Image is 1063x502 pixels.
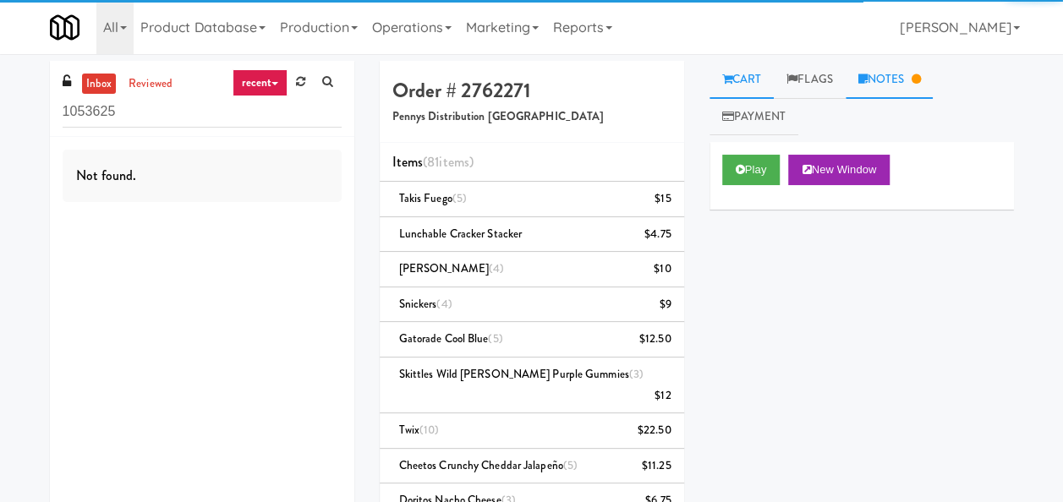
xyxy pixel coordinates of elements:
[82,74,117,95] a: inbox
[399,226,523,242] span: Lunchable Cracker Stacker
[654,259,671,280] div: $10
[629,366,644,382] span: (3)
[488,330,502,346] span: (5)
[399,190,467,206] span: Takis Fuego
[399,457,578,473] span: Cheetos Crunchy Cheddar Jalapeño
[439,152,469,172] ng-pluralize: items
[722,155,781,185] button: Play
[399,366,644,382] span: Skittles Wild [PERSON_NAME] Purple Gummies
[452,190,467,206] span: (5)
[392,79,671,101] h4: Order # 2762271
[436,296,452,312] span: (4)
[399,260,505,276] span: [PERSON_NAME]
[710,98,799,136] a: Payment
[399,296,452,312] span: Snickers
[639,329,671,350] div: $12.50
[50,13,79,42] img: Micromart
[76,166,137,185] span: Not found.
[392,152,474,172] span: Items
[124,74,177,95] a: reviewed
[655,188,671,210] div: $15
[489,260,504,276] span: (4)
[638,420,671,441] div: $22.50
[423,152,474,172] span: (81 )
[846,61,934,99] a: Notes
[788,155,890,185] button: New Window
[642,456,671,477] div: $11.25
[655,385,671,407] div: $12
[644,224,671,245] div: $4.75
[399,422,440,438] span: Twix
[419,422,439,438] span: (10)
[774,61,846,99] a: Flags
[63,96,342,128] input: Search vision orders
[399,330,503,346] span: Gatorade Cool Blue
[233,69,288,96] a: recent
[563,457,578,473] span: (5)
[659,294,671,315] div: $9
[710,61,775,99] a: Cart
[392,111,671,123] h5: Pennys Distribution [GEOGRAPHIC_DATA]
